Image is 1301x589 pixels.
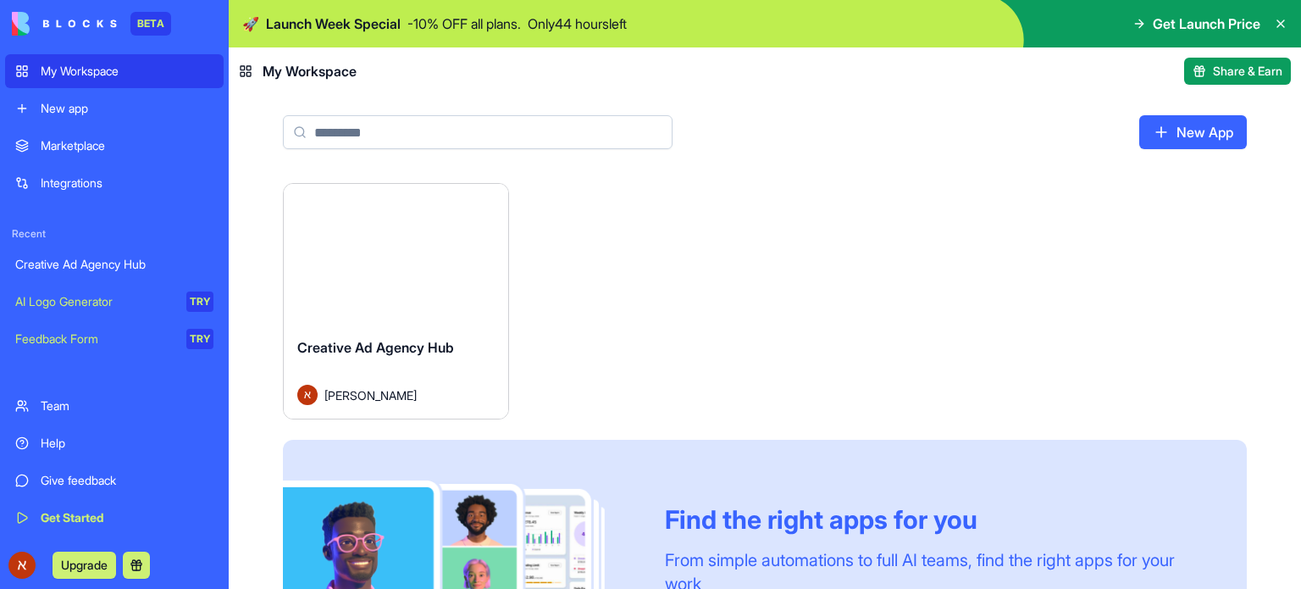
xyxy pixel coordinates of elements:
a: AI Logo GeneratorTRY [5,285,224,319]
span: [PERSON_NAME] [324,386,417,404]
span: My Workspace [263,61,357,81]
p: - 10 % OFF all plans. [407,14,521,34]
button: Share & Earn [1184,58,1291,85]
div: TRY [186,329,213,349]
div: Marketplace [41,137,213,154]
button: Upgrade [53,552,116,579]
a: Get Started [5,501,224,535]
a: Marketplace [5,129,224,163]
a: Feedback FormTRY [5,322,224,356]
p: Only 44 hours left [528,14,627,34]
div: Find the right apps for you [665,504,1206,535]
a: My Workspace [5,54,224,88]
span: Share & Earn [1213,63,1282,80]
div: TRY [186,292,213,312]
span: 🚀 [242,14,259,34]
div: Integrations [41,175,213,192]
a: Creative Ad Agency HubAvatar[PERSON_NAME] [283,183,509,420]
span: Creative Ad Agency Hub [297,339,454,356]
div: Give feedback [41,472,213,489]
div: Get Started [41,509,213,526]
a: Give feedback [5,464,224,497]
a: Creative Ad Agency Hub [5,247,224,281]
div: AI Logo Generator [15,293,174,310]
img: Avatar [297,385,318,405]
span: Launch Week Special [266,14,401,34]
img: logo [12,12,117,36]
a: New app [5,92,224,125]
div: Feedback Form [15,331,174,347]
div: Help [41,435,213,452]
div: Creative Ad Agency Hub [15,256,213,273]
span: Recent [5,227,224,241]
span: Get Launch Price [1153,14,1260,34]
div: My Workspace [41,63,213,80]
div: Team [41,397,213,414]
a: Integrations [5,166,224,200]
div: New app [41,100,213,117]
img: ACg8ocJ8iPfLexrdFGKjkyr9aCrcUi1U4srka9BOnj27hlYDja7XdQ=s96-c [8,552,36,579]
div: BETA [130,12,171,36]
a: Upgrade [53,556,116,573]
a: New App [1139,115,1247,149]
a: Team [5,389,224,423]
a: Help [5,426,224,460]
a: BETA [12,12,171,36]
